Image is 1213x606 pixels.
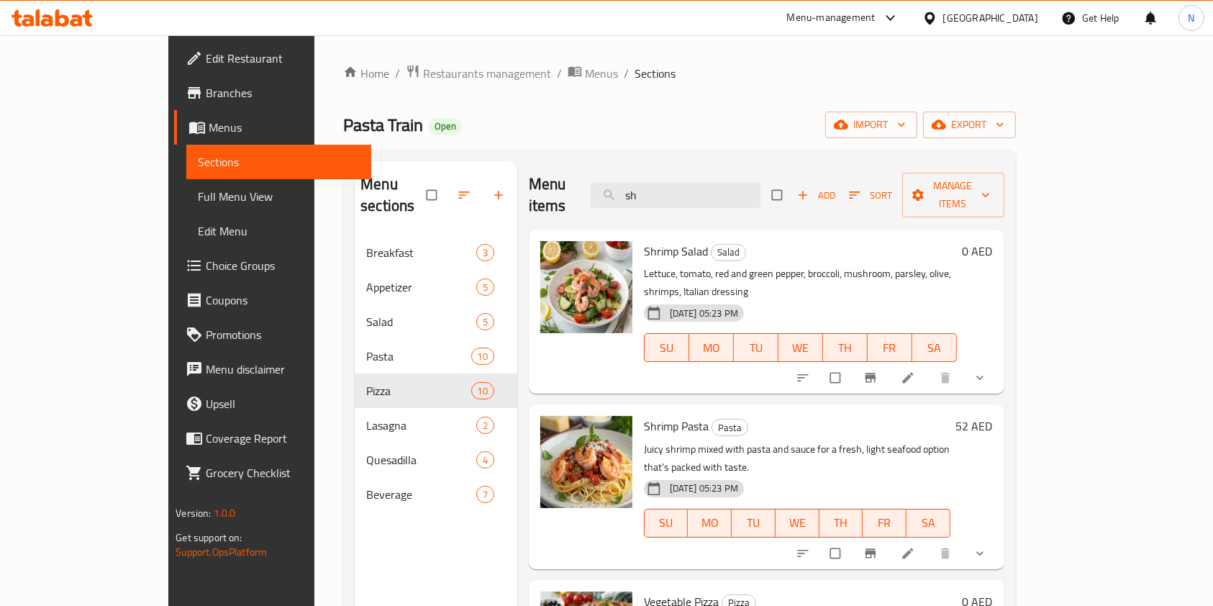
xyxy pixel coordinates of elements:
[650,338,683,358] span: SU
[737,512,770,533] span: TU
[845,184,896,207] button: Sort
[825,512,858,533] span: TH
[840,184,902,207] span: Sort items
[174,283,371,317] a: Coupons
[366,313,476,330] span: Salad
[794,184,840,207] span: Add item
[355,477,517,512] div: Beverage7
[429,120,462,132] span: Open
[477,281,494,294] span: 5
[186,214,371,248] a: Edit Menu
[366,244,476,261] span: Breakfast
[963,241,993,261] h6: 0 AED
[855,538,889,569] button: Branch-specific-item
[568,64,618,83] a: Menus
[477,419,494,433] span: 2
[174,421,371,456] a: Coverage Report
[868,512,901,533] span: FR
[174,386,371,421] a: Upsell
[973,371,987,385] svg: Show Choices
[837,116,906,134] span: import
[822,364,852,392] span: Select to update
[624,65,629,82] li: /
[918,338,951,358] span: SA
[794,184,840,207] button: Add
[635,65,676,82] span: Sections
[448,179,483,211] span: Sort sections
[477,315,494,329] span: 5
[823,333,868,362] button: TH
[206,430,360,447] span: Coverage Report
[943,10,1038,26] div: [GEOGRAPHIC_DATA]
[186,145,371,179] a: Sections
[591,183,760,208] input: search
[868,333,912,362] button: FR
[585,65,618,82] span: Menus
[174,317,371,352] a: Promotions
[418,181,448,209] span: Select all sections
[355,339,517,374] div: Pasta10
[198,153,360,171] span: Sections
[176,504,211,523] span: Version:
[366,279,476,296] div: Appetizer
[540,416,632,508] img: Shrimp Pasta
[712,244,745,261] span: Salad
[476,244,494,261] div: items
[781,512,814,533] span: WE
[644,509,689,538] button: SU
[849,187,893,204] span: Sort
[694,512,726,533] span: MO
[395,65,400,82] li: /
[355,235,517,270] div: Breakfast3
[822,540,852,567] span: Select to update
[198,222,360,240] span: Edit Menu
[355,270,517,304] div: Appetizer5
[483,179,517,211] button: Add section
[477,246,494,260] span: 3
[186,179,371,214] a: Full Menu View
[366,348,471,365] span: Pasta
[1188,10,1194,26] span: N
[176,528,242,547] span: Get support on:
[174,110,371,145] a: Menus
[973,546,987,561] svg: Show Choices
[174,456,371,490] a: Grocery Checklist
[855,362,889,394] button: Branch-specific-item
[644,415,709,437] span: Shrimp Pasta
[829,338,862,358] span: TH
[355,408,517,443] div: Lasagna2
[819,509,863,538] button: TH
[472,350,494,363] span: 10
[360,173,427,217] h2: Menu sections
[343,64,1015,83] nav: breadcrumb
[664,307,744,320] span: [DATE] 05:23 PM
[930,362,964,394] button: delete
[787,538,822,569] button: sort-choices
[778,333,823,362] button: WE
[529,173,573,217] h2: Menu items
[557,65,562,82] li: /
[176,543,267,561] a: Support.OpsPlatform
[366,486,476,503] span: Beverage
[174,41,371,76] a: Edit Restaurant
[472,384,494,398] span: 10
[964,538,999,569] button: show more
[174,76,371,110] a: Branches
[423,65,551,82] span: Restaurants management
[406,64,551,83] a: Restaurants management
[366,417,476,434] span: Lasagna
[787,362,822,394] button: sort-choices
[873,338,907,358] span: FR
[343,109,423,141] span: Pasta Train
[206,361,360,378] span: Menu disclaimer
[476,486,494,503] div: items
[214,504,236,523] span: 1.0.0
[355,443,517,477] div: Quesadilla4
[763,181,794,209] span: Select section
[471,382,494,399] div: items
[366,451,476,469] span: Quesadilla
